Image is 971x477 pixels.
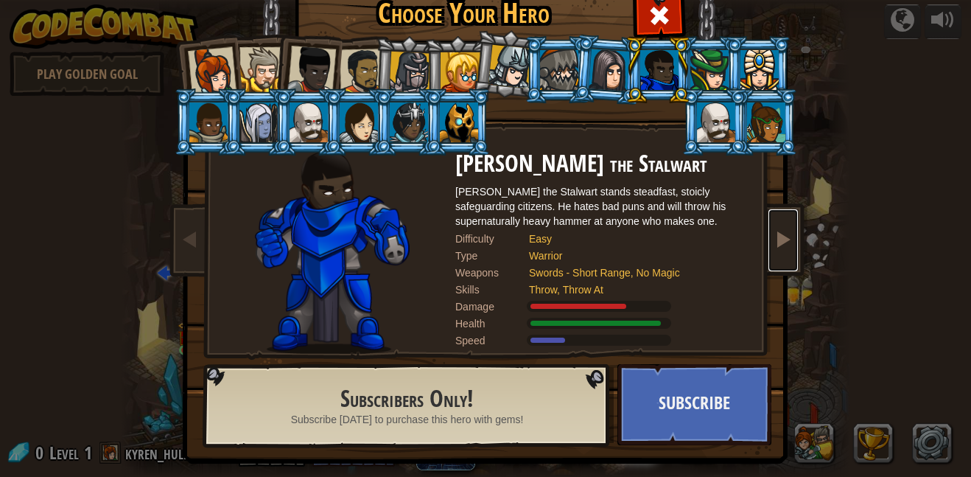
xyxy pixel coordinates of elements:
div: Swords - Short Range, No Magic [529,265,735,280]
li: Alejandro the Duelist [323,35,391,104]
li: Usara Master Wizard [374,88,441,156]
li: Pender Spellbane [725,36,791,103]
li: Gordon the Stalwart [625,36,691,103]
div: Damage [455,299,529,314]
h2: Subscribers Only! [237,386,577,412]
div: Skills [455,282,529,297]
div: Throw, Throw At [529,282,735,297]
li: Miss Hushbaum [424,36,491,103]
div: Weapons [455,265,529,280]
img: Gordon-selection-pose.png [255,151,410,354]
li: Nalfar Cryptor [224,88,290,156]
div: Speed [455,333,529,348]
li: Captain Anya Weston [171,33,243,105]
div: Warrior [529,248,735,263]
span: Subscribe [DATE] to purchase this hero with gems! [291,412,524,427]
li: Ritic the Cold [424,88,491,156]
button: Subscribe [617,364,771,445]
li: Illia Shieldsmith [324,88,390,156]
img: language-selector-background.png [203,364,614,448]
li: Naria of the Leaf [675,36,741,103]
div: Type [455,248,529,263]
li: Omarn Brewstone [572,34,643,105]
div: [PERSON_NAME] the Stalwart stands steadfast, stoicly safeguarding citizens. He hates bad puns and... [455,184,750,229]
div: Moves at 7 meters per second. [455,333,750,348]
li: Senick Steelclaw [525,36,591,103]
h2: [PERSON_NAME] the Stalwart [455,151,750,177]
div: Gains 180% of listed Warrior armor health. [455,316,750,331]
li: Zana Woodheart [732,88,798,156]
li: Hattori Hanzō [471,27,544,101]
li: Arryn Stonewall [174,88,240,156]
div: Easy [529,231,735,246]
div: Deals 83% of listed Warrior weapon damage. [455,299,750,314]
li: Sir Tharin Thunderfist [224,34,290,101]
li: Okar Stompfoot [681,88,748,156]
li: Lady Ida Justheart [271,31,343,103]
div: Health [455,316,529,331]
li: Okar Stompfoot [274,88,340,156]
li: Amara Arrowhead [373,35,443,105]
div: Difficulty [455,231,529,246]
